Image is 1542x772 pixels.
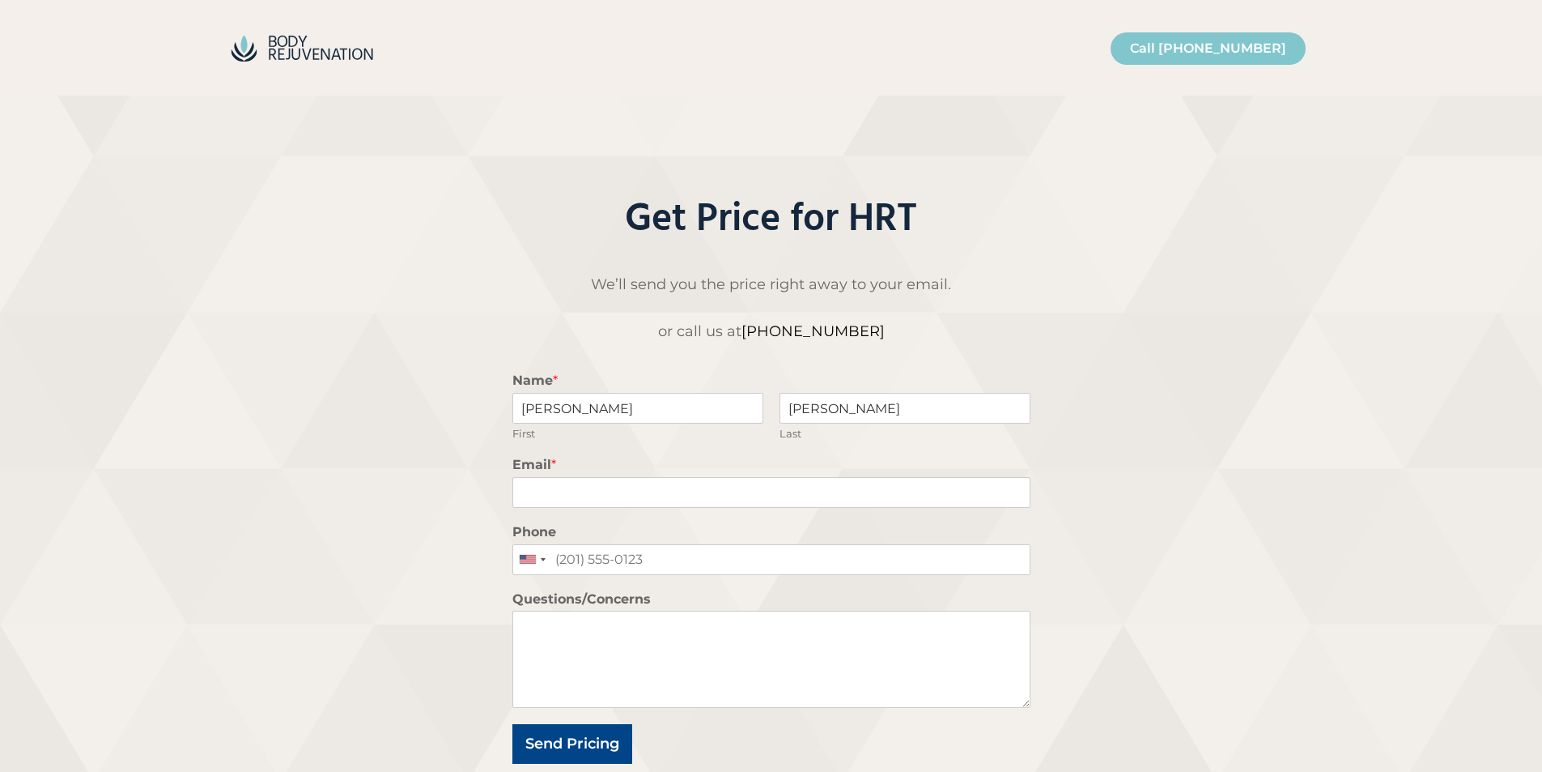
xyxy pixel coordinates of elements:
[779,427,1030,441] label: Last
[512,457,1030,474] label: Email
[237,193,1306,247] h2: Get Price for HRT
[513,545,550,574] div: United States: +1
[512,427,763,441] label: First
[741,322,885,340] a: [PHONE_NUMBER]
[512,724,632,764] button: Send Pricing
[1094,24,1322,73] nav: Primary
[512,318,1030,344] p: or call us at
[1111,32,1306,65] a: Call [PHONE_NUMBER]
[512,271,1030,297] p: We’ll send you the price right away to your email.
[512,591,1030,608] label: Questions/Concerns
[512,524,1030,541] label: Phone
[512,373,1030,390] label: Name
[512,544,1030,575] input: (201) 555-0123
[221,29,383,68] img: BodyRejuvenation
